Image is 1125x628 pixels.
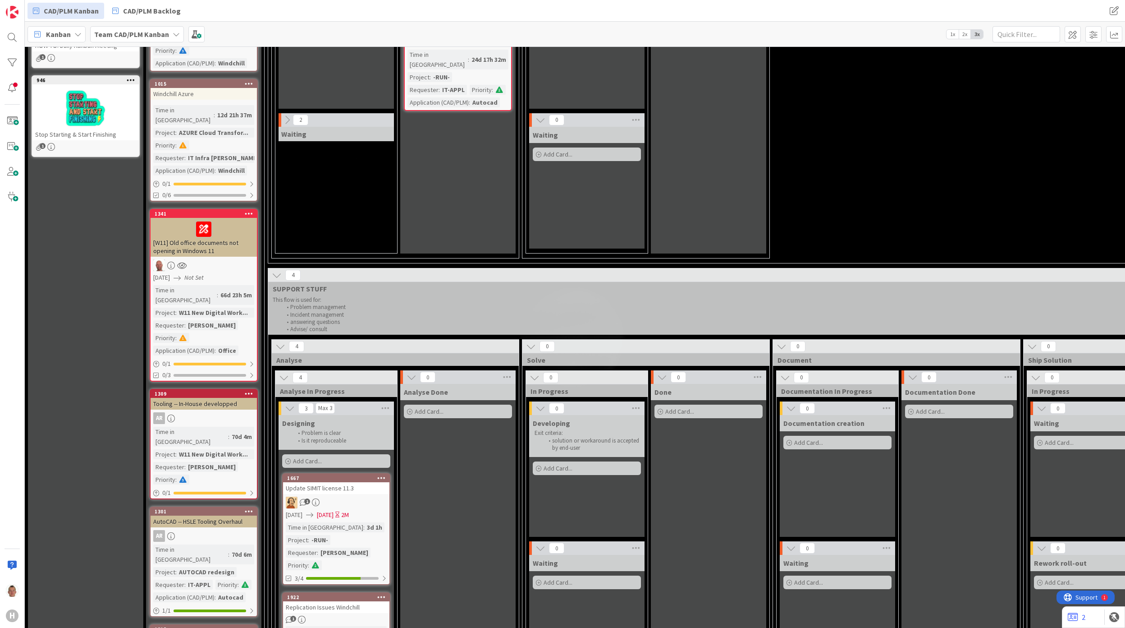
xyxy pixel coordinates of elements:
[215,166,216,175] span: :
[151,210,257,218] div: 1341
[283,482,389,494] div: Update SIMIT license 11.3
[318,406,332,411] div: Max 3
[153,46,175,55] div: Priority
[469,55,508,65] div: 24d 17h 32m
[216,346,238,356] div: Office
[1034,419,1059,428] span: Waiting
[304,499,310,504] span: 1
[440,85,467,95] div: IT-APPL
[175,567,177,577] span: :
[281,129,306,139] span: Waiting
[151,390,257,398] div: 1309
[162,190,171,200] span: 0/6
[544,437,640,452] li: solution or workaround is accepted by end-user
[1050,543,1066,554] span: 0
[549,403,564,414] span: 0
[151,487,257,499] div: 0/1
[905,388,975,397] span: Documentation Done
[177,128,251,138] div: AZURE Cloud Transfor...
[276,356,508,365] span: Analyse
[46,29,71,40] span: Kanban
[540,341,555,352] span: 0
[162,606,171,615] span: 1 / 1
[162,488,171,498] span: 0 / 1
[153,273,170,282] span: [DATE]
[153,320,184,330] div: Requester
[215,110,254,120] div: 12d 21h 37m
[777,356,1009,365] span: Document
[151,508,257,516] div: 1301
[151,80,257,88] div: 1015
[153,475,175,485] div: Priority
[293,457,322,465] span: Add Card...
[283,593,389,601] div: 1922
[175,308,177,318] span: :
[492,85,493,95] span: :
[287,594,389,600] div: 1922
[286,510,302,520] span: [DATE]
[794,578,823,586] span: Add Card...
[992,26,1060,42] input: Quick Filter...
[151,516,257,527] div: AutoCAD -- HSLE Tooling Overhaul
[150,389,258,499] a: 1309Tooling -- In-House developpedARTime in [GEOGRAPHIC_DATA]:70d 4mProject:W11 New Digital Work....
[153,567,175,577] div: Project
[151,508,257,527] div: 1301AutoCAD -- HSLE Tooling Overhaul
[175,449,177,459] span: :
[285,270,301,281] span: 4
[287,475,389,481] div: 1667
[916,407,945,416] span: Add Card...
[286,548,317,558] div: Requester
[794,372,809,383] span: 0
[783,559,809,568] span: Waiting
[184,580,186,590] span: :
[283,497,389,508] div: RH
[533,419,570,428] span: Developing
[153,128,175,138] div: Project
[229,432,254,442] div: 70d 4m
[153,449,175,459] div: Project
[153,166,215,175] div: Application (CAD/PLM)
[293,429,389,437] li: Problem is clear
[527,356,758,365] span: Solve
[407,50,468,69] div: Time in [GEOGRAPHIC_DATA]
[215,580,238,590] div: Priority
[175,140,177,150] span: :
[151,218,257,257] div: [W11] Old office documents not opening in Windows 11
[153,333,175,343] div: Priority
[155,211,257,217] div: 1341
[783,419,864,428] span: Documentation creation
[184,153,186,163] span: :
[549,543,564,554] span: 0
[153,580,184,590] div: Requester
[153,412,165,424] div: AR
[921,372,937,383] span: 0
[407,85,439,95] div: Requester
[153,308,175,318] div: Project
[295,574,303,583] span: 3/4
[535,429,639,437] p: Exit criteria:
[150,79,258,202] a: 1015Windchill AzureTime in [GEOGRAPHIC_DATA]:12d 21h 37mProject:AZURE Cloud Transfor...Priority:R...
[153,58,215,68] div: Application (CAD/PLM)
[215,346,216,356] span: :
[40,143,46,149] span: 1
[94,30,169,39] b: Team CAD/PLM Kanban
[153,285,217,305] div: Time in [GEOGRAPHIC_DATA]
[150,507,258,617] a: 1301AutoCAD -- HSLE Tooling OverhaulARTime in [GEOGRAPHIC_DATA]:70d 6mProject:AUTOCAD redesignReq...
[150,209,258,382] a: 1341[W11] Old office documents not opening in Windows 11RK[DATE]Not SetTime in [GEOGRAPHIC_DATA]:...
[293,115,308,125] span: 2
[654,388,672,397] span: Done
[468,55,469,65] span: :
[1050,403,1066,414] span: 0
[282,473,390,585] a: 1667Update SIMIT license 11.3RH[DATE][DATE]2MTime in [GEOGRAPHIC_DATA]:3d 1hProject:-RUN-Requeste...
[151,88,257,100] div: Windchill Azure
[153,545,228,564] div: Time in [GEOGRAPHIC_DATA]
[439,85,440,95] span: :
[153,153,184,163] div: Requester
[283,474,389,482] div: 1667
[151,178,257,189] div: 0/1
[27,3,104,19] a: CAD/PLM Kanban
[317,510,334,520] span: [DATE]
[151,259,257,271] div: RK
[309,535,330,545] div: -RUN-
[430,72,431,82] span: :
